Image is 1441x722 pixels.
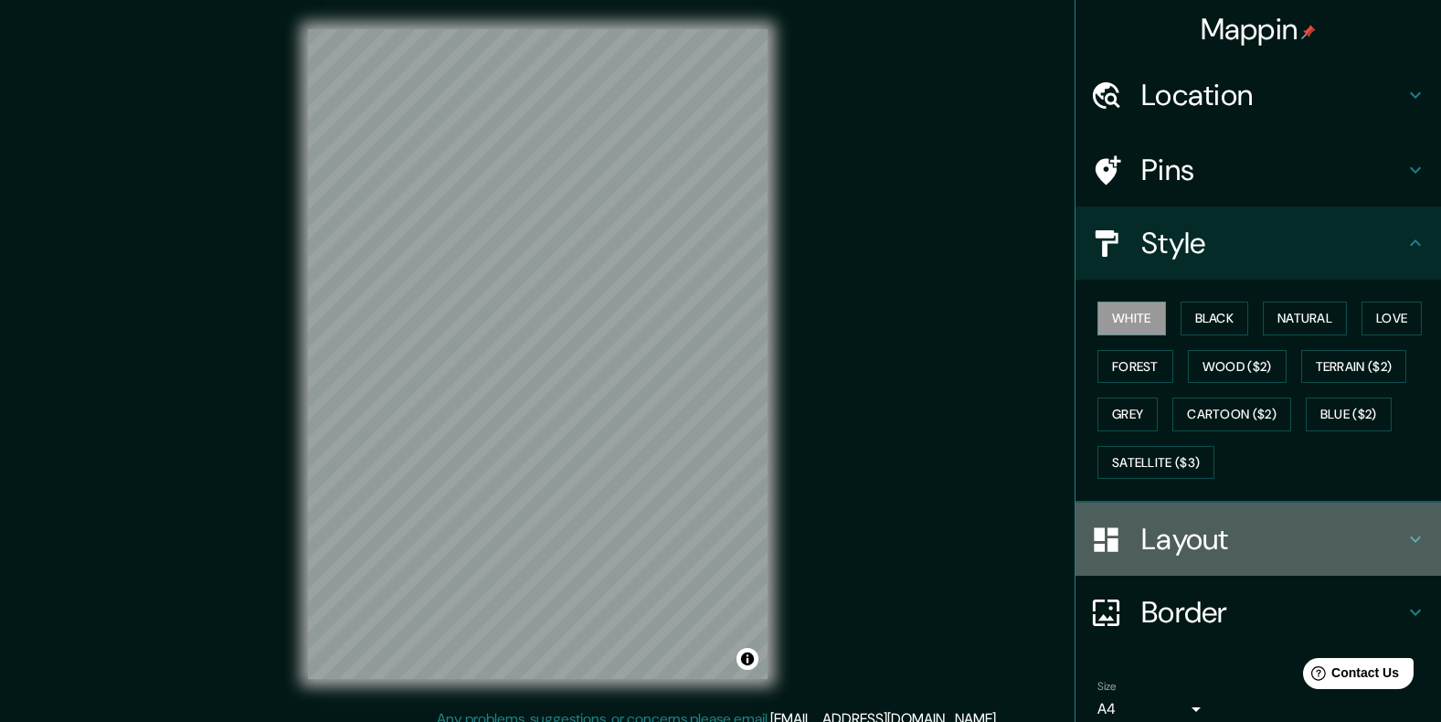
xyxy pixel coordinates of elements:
h4: Mappin [1201,11,1317,48]
div: Location [1075,58,1441,132]
div: Pins [1075,133,1441,207]
iframe: Help widget launcher [1278,651,1421,702]
h4: Layout [1141,521,1404,557]
button: Love [1362,302,1422,335]
button: Blue ($2) [1306,398,1392,431]
div: Layout [1075,503,1441,576]
img: pin-icon.png [1301,25,1316,39]
button: Cartoon ($2) [1172,398,1291,431]
button: Toggle attribution [736,648,758,670]
h4: Pins [1141,152,1404,188]
button: Black [1181,302,1249,335]
h4: Style [1141,225,1404,261]
button: White [1097,302,1166,335]
canvas: Map [308,29,768,679]
button: Wood ($2) [1188,350,1287,384]
div: Border [1075,576,1441,649]
h4: Location [1141,77,1404,113]
button: Grey [1097,398,1158,431]
label: Size [1097,679,1117,695]
button: Natural [1263,302,1347,335]
button: Terrain ($2) [1301,350,1407,384]
button: Forest [1097,350,1173,384]
div: Style [1075,207,1441,280]
button: Satellite ($3) [1097,446,1214,480]
h4: Border [1141,594,1404,631]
